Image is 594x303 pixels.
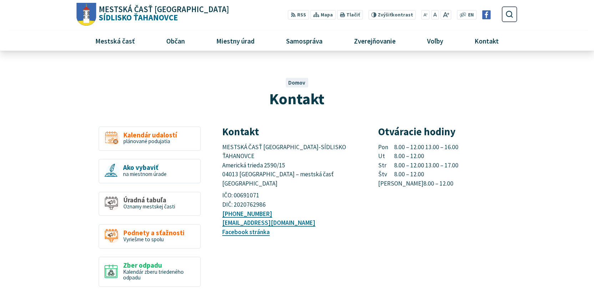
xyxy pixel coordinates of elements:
[378,170,395,179] span: Štv
[414,31,456,50] a: Voľby
[468,11,474,19] span: EN
[123,138,170,145] span: plánované podujatia
[96,5,229,22] span: Sídlisko Ťahanovce
[98,224,201,249] a: Podnety a sťažnosti Vyriešme to spolu
[378,12,413,18] span: kontrast
[269,89,324,108] span: Kontakt
[378,143,395,152] span: Pon
[77,3,96,26] img: Prejsť na domovskú stránku
[378,143,517,188] p: 8.00 – 12.00 13.00 – 16.00 8.00 – 12.00 8.00 – 12.00 13.00 – 17.00 8.00 – 12.00 8.00 – 12.00
[213,31,257,50] span: Miestny úrad
[222,143,347,188] span: MESTSKÁ ČASŤ [GEOGRAPHIC_DATA]-SÍDLISKO ŤAHANOVCE Americká trieda 2590/15 04013 [GEOGRAPHIC_DATA]...
[378,179,423,188] span: [PERSON_NAME]
[82,31,148,50] a: Mestská časť
[378,126,517,137] h3: Otváracie hodiny
[222,191,361,209] p: IČO: 00691071 DIČ: 2020762986
[482,10,491,19] img: Prejsť na Facebook stránku
[123,164,167,171] span: Ako vybaviť
[222,126,361,137] h3: Kontakt
[98,192,201,216] a: Úradná tabuľa Oznamy mestskej časti
[123,229,184,237] span: Podnety a sťažnosti
[321,11,333,19] span: Mapa
[222,228,270,236] a: Facebook stránka
[123,171,167,177] span: na miestnom úrade
[153,31,198,50] a: Občan
[421,10,430,20] button: Zmenšiť veľkosť písma
[123,203,175,210] span: Oznamy mestskej časti
[310,10,336,20] a: Mapa
[462,31,512,50] a: Kontakt
[163,31,187,50] span: Občan
[378,12,392,18] span: Zvýšiť
[288,10,309,20] a: RSS
[123,236,164,243] span: Vyriešme to spolu
[351,31,398,50] span: Zverejňovanie
[98,159,201,183] a: Ako vybaviť na miestnom úrade
[431,10,439,20] button: Nastaviť pôvodnú veľkosť písma
[425,31,446,50] span: Voľby
[98,126,201,151] a: Kalendár udalostí plánované podujatia
[123,196,175,204] span: Úradná tabuľa
[203,31,268,50] a: Miestny úrad
[341,31,409,50] a: Zverejňovanie
[92,31,137,50] span: Mestská časť
[378,152,395,161] span: Ut
[472,31,502,50] span: Kontakt
[222,210,272,218] a: [PHONE_NUMBER]
[378,161,395,170] span: Str
[98,257,201,287] a: Zber odpadu Kalendár zberu triedeného odpadu
[466,11,476,19] a: EN
[222,219,315,227] a: [EMAIL_ADDRESS][DOMAIN_NAME]
[368,10,416,20] button: Zvýšiťkontrast
[99,5,229,14] span: Mestská časť [GEOGRAPHIC_DATA]
[297,11,306,19] span: RSS
[77,3,229,26] a: Logo Sídlisko Ťahanovce, prejsť na domovskú stránku.
[123,262,195,269] span: Zber odpadu
[440,10,451,20] button: Zväčšiť veľkosť písma
[337,10,363,20] button: Tlačiť
[283,31,325,50] span: Samospráva
[288,79,305,86] a: Domov
[346,12,360,18] span: Tlačiť
[123,131,177,139] span: Kalendár udalostí
[273,31,336,50] a: Samospráva
[123,268,184,281] span: Kalendár zberu triedeného odpadu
